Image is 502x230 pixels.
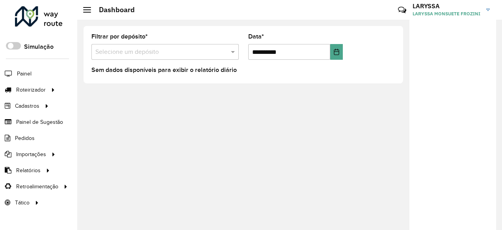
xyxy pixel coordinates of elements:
[16,118,63,126] span: Painel de Sugestão
[91,32,148,41] label: Filtrar por depósito
[248,32,264,41] label: Data
[16,166,41,175] span: Relatórios
[24,42,54,52] label: Simulação
[91,6,135,14] h2: Dashboard
[91,65,237,75] label: Sem dados disponíveis para exibir o relatório diário
[413,2,480,10] h3: LARYSSA
[413,10,480,17] span: LARYSSA MONSUETE FROZINI
[15,199,30,207] span: Tático
[16,150,46,158] span: Importações
[394,2,411,18] a: Contato Rápido
[16,182,58,191] span: Retroalimentação
[16,86,46,94] span: Roteirizador
[15,134,35,142] span: Pedidos
[330,44,343,60] button: Choose Date
[15,102,39,110] span: Cadastros
[17,70,32,78] span: Painel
